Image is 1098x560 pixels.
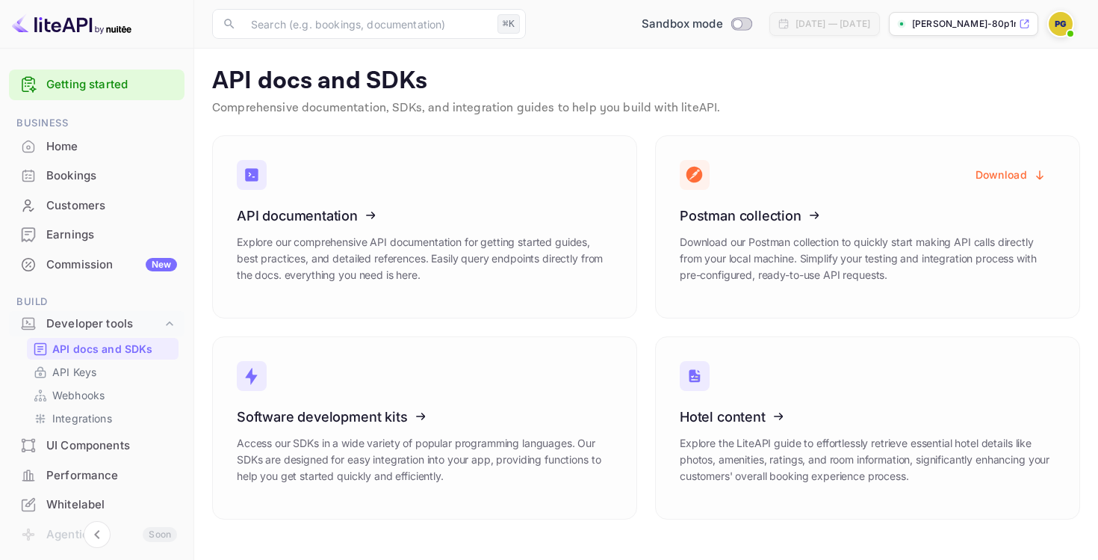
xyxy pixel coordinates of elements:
div: Bookings [46,167,177,185]
a: Getting started [46,76,177,93]
div: Home [46,138,177,156]
img: LiteAPI logo [12,12,131,36]
h3: API documentation [237,208,612,224]
a: Software development kitsAccess our SDKs in a wide variety of popular programming languages. Our ... [212,336,637,520]
div: New [146,258,177,271]
div: Performance [9,461,184,490]
h3: Postman collection [680,208,1055,224]
button: Download [967,160,1055,189]
p: API docs and SDKs [52,341,153,357]
div: UI Components [46,437,177,455]
div: Earnings [46,227,177,244]
h3: Software development kits [237,409,612,425]
p: API Keys [52,364,96,380]
p: Integrations [52,410,112,426]
div: Webhooks [27,384,179,406]
div: Getting started [9,70,184,100]
a: UI Components [9,431,184,459]
div: Developer tools [9,311,184,337]
span: Build [9,294,184,310]
p: Download our Postman collection to quickly start making API calls directly from your local machin... [680,234,1055,283]
p: Webhooks [52,387,105,403]
div: API Keys [27,361,179,383]
div: Customers [46,197,177,215]
p: Access our SDKs in a wide variety of popular programming languages. Our SDKs are designed for eas... [237,435,612,484]
a: CommissionNew [9,250,184,278]
span: Business [9,115,184,132]
p: Explore the LiteAPI guide to effortlessly retrieve essential hotel details like photos, amenities... [680,435,1055,484]
div: CommissionNew [9,250,184,280]
div: [DATE] — [DATE] [795,17,870,31]
img: Phani Gorantla [1049,12,1073,36]
div: Whitelabel [46,496,177,514]
div: Integrations [27,407,179,429]
div: Home [9,132,184,161]
div: ⌘K [497,14,520,34]
a: Earnings [9,221,184,248]
div: Customers [9,191,184,221]
div: API docs and SDKs [27,338,179,360]
a: Customers [9,191,184,219]
div: Earnings [9,221,184,250]
a: API docs and SDKs [33,341,173,357]
a: Whitelabel [9,490,184,518]
input: Search (e.g. bookings, documentation) [242,9,491,39]
h3: Hotel content [680,409,1055,425]
div: Developer tools [46,316,162,333]
a: Webhooks [33,387,173,403]
div: UI Components [9,431,184,461]
p: [PERSON_NAME]-80p1n.n... [912,17,1016,31]
p: Explore our comprehensive API documentation for getting started guides, best practices, and detai... [237,234,612,283]
div: Bookings [9,161,184,191]
a: Performance [9,461,184,489]
button: Collapse navigation [84,521,111,548]
div: Performance [46,467,177,484]
div: Whitelabel [9,490,184,520]
p: API docs and SDKs [212,67,1080,96]
a: Bookings [9,161,184,189]
a: Hotel contentExplore the LiteAPI guide to effortlessly retrieve essential hotel details like phot... [655,336,1080,520]
div: Switch to Production mode [636,16,757,33]
a: Home [9,132,184,160]
span: Sandbox mode [642,16,723,33]
a: API Keys [33,364,173,380]
a: Integrations [33,410,173,426]
div: Commission [46,256,177,274]
a: API documentationExplore our comprehensive API documentation for getting started guides, best pra... [212,135,637,319]
p: Comprehensive documentation, SDKs, and integration guides to help you build with liteAPI. [212,99,1080,117]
